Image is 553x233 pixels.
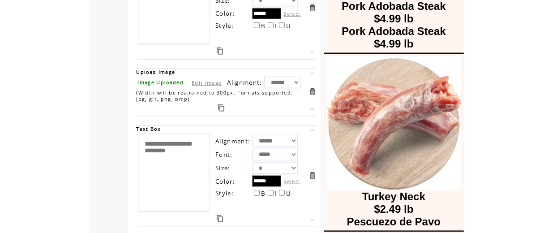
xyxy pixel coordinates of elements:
[275,190,277,198] span: I
[215,22,234,30] span: Style:
[342,25,446,50] font: Pork Adobada Steak $4.99 lb
[308,171,317,180] a: Delete this item
[217,215,223,222] a: Duplicate this item
[215,137,250,145] span: Alignment:
[215,189,234,197] span: Style:
[308,69,317,78] a: Move this item up
[326,56,461,190] img: images
[261,22,266,30] span: B
[138,79,184,86] span: Image Uploaded
[308,48,317,57] a: Move this item down
[308,216,317,224] a: Move this item down
[215,164,231,172] span: Size:
[308,87,317,96] a: Delete this item
[347,190,441,228] font: Turkey Neck $2.49 lb Pescuezo de Pavo
[217,47,223,55] a: Duplicate this item
[275,22,277,30] span: I
[227,78,262,86] span: Alignment:
[137,126,161,132] span: Text Box
[286,190,291,198] span: U
[261,190,266,198] span: B
[283,10,300,17] label: Select
[308,105,317,114] a: Move this item down
[215,9,235,17] span: Color:
[215,151,233,159] span: Font:
[192,79,222,86] a: Edit Image
[137,69,176,75] span: Upload Image
[218,104,224,112] a: Duplicate this item
[308,126,317,134] a: Move this item up
[286,22,291,30] span: U
[137,90,293,102] span: (Width will be restrained to 300px. Formats supported: jpg, gif, png, bmp)
[308,4,317,12] a: Delete this item
[215,177,235,186] span: Color:
[283,178,300,185] label: Select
